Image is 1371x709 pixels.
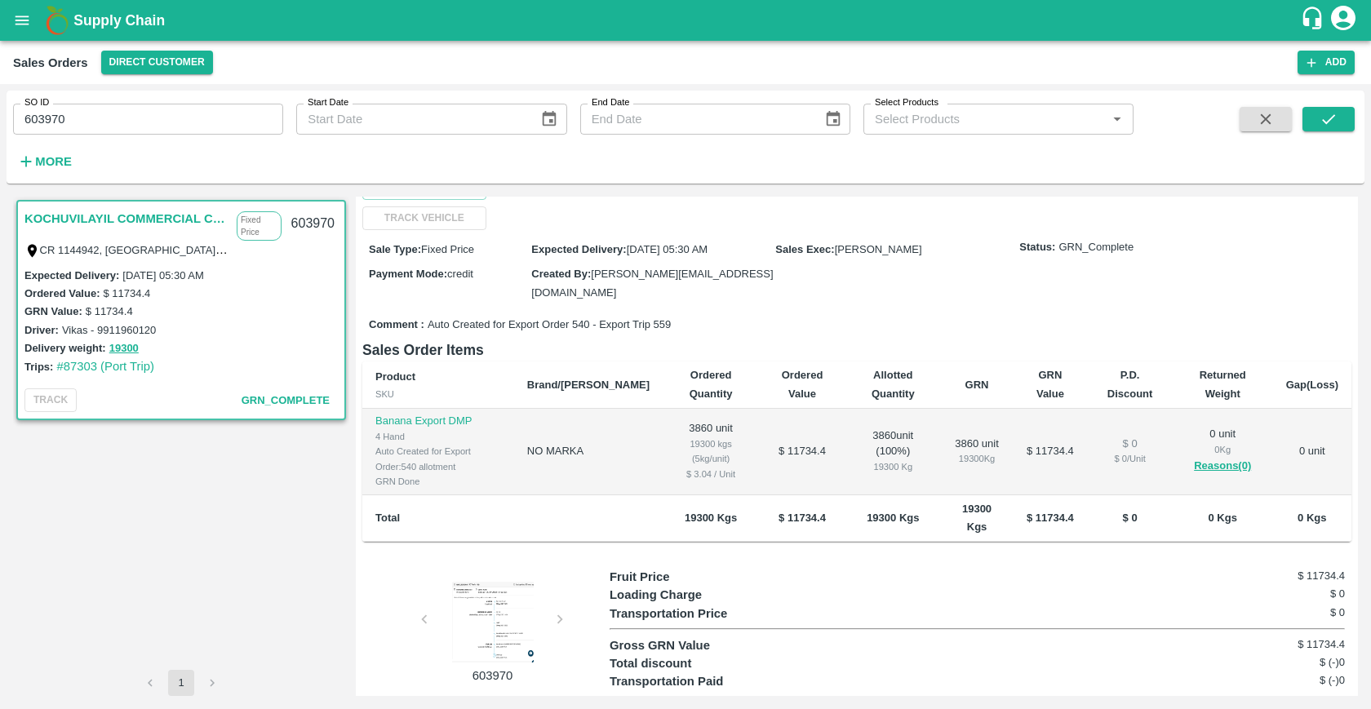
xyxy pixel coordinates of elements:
[40,243,1341,256] label: CR 1144942, [GEOGRAPHIC_DATA], [GEOGRAPHIC_DATA], , [GEOGRAPHIC_DATA], [PERSON_NAME][GEOGRAPHIC_D...
[282,205,344,243] div: 603970
[428,317,671,333] span: Auto Created for Export Order 540 - Export Trip 559
[375,512,400,524] b: Total
[954,451,1001,466] div: 19300 Kg
[1222,568,1345,584] h6: $ 11734.4
[369,268,447,280] label: Payment Mode :
[447,268,473,280] span: credit
[242,394,330,406] span: GRN_Complete
[24,342,106,354] label: Delivery weight:
[1222,672,1345,689] h6: $ (-)0
[24,208,228,229] a: KOCHUVILAYIL COMMERCIAL CENTRE L.L.C
[1036,369,1064,399] b: GRN Value
[835,243,922,255] span: [PERSON_NAME]
[1027,512,1074,524] b: $ 11734.4
[1100,451,1159,466] div: $ 0 / Unit
[375,429,501,444] div: 4 Hand
[35,155,72,168] strong: More
[775,243,834,255] label: Sales Exec :
[86,305,133,317] label: $ 11734.4
[531,268,773,298] span: [PERSON_NAME][EMAIL_ADDRESS][DOMAIN_NAME]
[610,654,793,672] p: Total discount
[1058,240,1134,255] span: GRN_Complete
[369,243,421,255] label: Sale Type :
[362,339,1351,361] h6: Sales Order Items
[375,387,501,401] div: SKU
[13,104,283,135] input: Enter SO ID
[610,605,793,623] p: Transportation Price
[122,269,203,281] label: [DATE] 05:30 AM
[1209,512,1237,524] b: 0 Kgs
[1222,636,1345,653] h6: $ 11734.4
[1222,586,1345,602] h6: $ 0
[676,436,746,467] div: 19300 kgs (5kg/unit)
[1222,605,1345,621] h6: $ 0
[610,636,793,654] p: Gross GRN Value
[308,96,348,109] label: Start Date
[421,243,474,255] span: Fixed Price
[531,243,626,255] label: Expected Delivery :
[1019,240,1055,255] label: Status:
[1100,436,1159,452] div: $ 0
[580,104,811,135] input: End Date
[1298,512,1326,524] b: 0 Kgs
[965,379,989,391] b: GRN
[610,672,793,690] p: Transportation Paid
[610,568,793,586] p: Fruit Price
[759,409,845,495] td: $ 11734.4
[24,305,82,317] label: GRN Value:
[41,4,73,37] img: logo
[1200,369,1246,399] b: Returned Weight
[1273,409,1351,495] td: 0 unit
[432,667,554,685] p: 603970
[1186,457,1260,476] button: Reasons(0)
[1286,379,1338,391] b: Gap(Loss)
[872,369,915,399] b: Allotted Quantity
[135,670,228,696] nav: pagination navigation
[375,444,501,474] div: Auto Created for Export Order:540 allotment
[1107,369,1153,399] b: P.D. Discount
[1013,409,1087,495] td: $ 11734.4
[818,104,849,135] button: Choose date
[514,409,663,495] td: NO MARKA
[62,324,156,336] label: Vikas - 9911960120
[663,409,759,495] td: 3860 unit
[1298,51,1355,74] button: Add
[685,512,737,524] b: 19300 Kgs
[237,211,282,241] p: Fixed Price
[101,51,213,74] button: Select DC
[56,360,154,373] a: #87303 (Port Trip)
[1123,512,1138,524] b: $ 0
[610,586,793,604] p: Loading Charge
[676,467,746,481] div: $ 3.04 / Unit
[168,670,194,696] button: page 1
[782,369,823,399] b: Ordered Value
[375,474,501,489] div: GRN Done
[592,96,629,109] label: End Date
[3,2,41,39] button: open drawer
[531,268,591,280] label: Created By :
[73,12,165,29] b: Supply Chain
[859,459,928,474] div: 19300 Kg
[779,512,826,524] b: $ 11734.4
[1329,3,1358,38] div: account of current user
[868,109,1102,130] input: Select Products
[375,414,501,429] p: Banana Export DMP
[875,96,938,109] label: Select Products
[690,369,733,399] b: Ordered Quantity
[24,361,53,373] label: Trips:
[1300,6,1329,35] div: customer-support
[73,9,1300,32] a: Supply Chain
[534,104,565,135] button: Choose date
[527,379,650,391] b: Brand/[PERSON_NAME]
[859,428,928,474] div: 3860 unit ( 100 %)
[296,104,527,135] input: Start Date
[369,317,424,333] label: Comment :
[962,503,992,533] b: 19300 Kgs
[867,512,919,524] b: 19300 Kgs
[627,243,708,255] span: [DATE] 05:30 AM
[24,269,119,281] label: Expected Delivery :
[1107,109,1128,130] button: Open
[1186,442,1260,457] div: 0 Kg
[24,96,49,109] label: SO ID
[24,324,59,336] label: Driver:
